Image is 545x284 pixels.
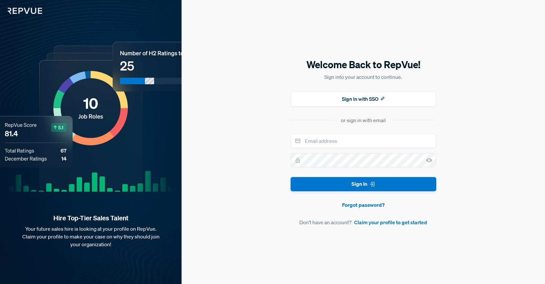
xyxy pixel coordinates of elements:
[10,214,171,222] strong: Hire Top-Tier Sales Talent
[354,218,427,226] a: Claim your profile to get started
[291,218,436,226] article: Don't have an account?
[341,116,386,124] div: or sign in with email
[291,201,436,209] a: Forgot password?
[291,134,436,148] input: Email address
[291,58,436,71] h5: Welcome Back to RepVue!
[291,177,436,192] button: Sign In
[291,73,436,81] p: Sign into your account to continue.
[10,225,171,248] p: Your future sales hire is looking at your profile on RepVue. Claim your profile to make your case...
[291,91,436,107] button: Sign In with SSO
